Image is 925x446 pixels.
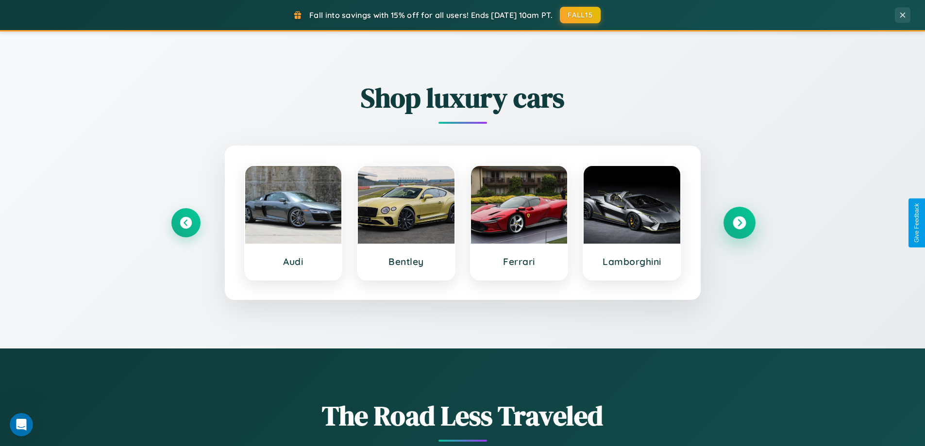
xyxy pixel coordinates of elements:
[368,256,445,267] h3: Bentley
[171,79,754,116] h2: Shop luxury cars
[10,413,33,436] iframe: Intercom live chat
[171,397,754,434] h1: The Road Less Traveled
[593,256,671,267] h3: Lamborghini
[560,7,601,23] button: FALL15
[481,256,558,267] h3: Ferrari
[255,256,332,267] h3: Audi
[309,10,553,20] span: Fall into savings with 15% off for all users! Ends [DATE] 10am PT.
[913,203,920,243] div: Give Feedback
